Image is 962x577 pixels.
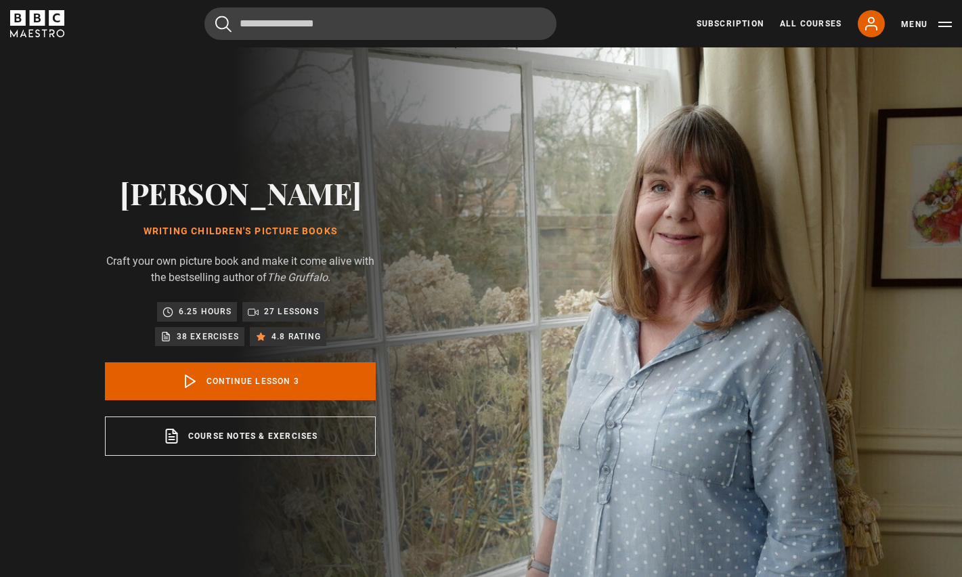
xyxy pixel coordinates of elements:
[105,253,376,286] p: Craft your own picture book and make it come alive with the bestselling author of .
[215,16,232,33] button: Submit the search query
[10,10,64,37] svg: BBC Maestro
[780,18,841,30] a: All Courses
[105,226,376,237] h1: Writing Children's Picture Books
[105,362,376,400] a: Continue lesson 3
[179,305,232,318] p: 6.25 hours
[267,271,328,284] i: The Gruffalo
[177,330,239,343] p: 38 exercises
[105,416,376,456] a: Course notes & exercises
[204,7,556,40] input: Search
[271,330,321,343] p: 4.8 rating
[697,18,764,30] a: Subscription
[264,305,319,318] p: 27 lessons
[105,175,376,210] h2: [PERSON_NAME]
[901,18,952,31] button: Toggle navigation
